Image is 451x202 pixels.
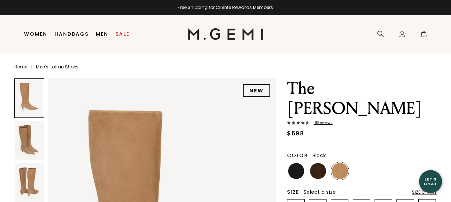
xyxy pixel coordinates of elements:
div: Size Chart [412,189,437,195]
h2: Color [287,153,308,158]
span: 18 Review s [309,121,333,125]
img: Biscuit [332,163,348,179]
span: Select a size [304,188,336,196]
div: Let's Chat [419,177,442,186]
h1: The [PERSON_NAME] [287,78,437,119]
h2: Size [287,189,299,195]
img: The Tina [15,121,44,160]
a: Handbags [55,31,89,37]
img: Black [288,163,304,179]
div: NEW [243,84,270,97]
a: 18Reviews [287,121,437,126]
a: Men's Italian Shoes [36,64,79,70]
a: Sale [116,31,130,37]
span: Black [313,152,326,159]
div: $598 [287,129,304,138]
img: Chocolate [310,163,326,179]
a: Women [24,31,47,37]
img: The Tina [15,163,44,202]
a: Home [14,64,27,70]
a: Men [96,31,108,37]
img: M.Gemi [188,28,263,40]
